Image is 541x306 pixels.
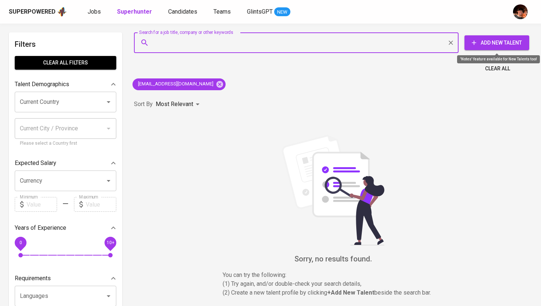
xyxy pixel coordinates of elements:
[88,7,102,17] a: Jobs
[278,135,388,245] img: file_searching.svg
[156,98,202,111] div: Most Relevant
[446,38,456,48] button: Clear
[482,62,513,75] button: Clear All
[247,8,273,15] span: GlintsGPT
[223,271,443,279] p: You can try the following :
[103,97,114,107] button: Open
[15,271,116,286] div: Requirements
[156,100,193,109] p: Most Relevant
[15,80,69,89] p: Talent Demographics
[88,8,101,15] span: Jobs
[57,6,67,17] img: app logo
[213,7,232,17] a: Teams
[15,159,56,168] p: Expected Salary
[134,253,532,265] h6: Sorry, no results found.
[15,274,51,283] p: Requirements
[223,279,443,288] p: (1) Try again, and/or double-check your search details,
[15,77,116,92] div: Talent Demographics
[15,38,116,50] h6: Filters
[223,288,443,297] p: (2) Create a new talent profile by clicking beside the search bar.
[103,176,114,186] button: Open
[117,7,153,17] a: Superhunter
[21,58,110,67] span: Clear All filters
[464,35,529,50] button: Add New Talent
[168,7,199,17] a: Candidates
[15,56,116,70] button: Clear All filters
[134,100,153,109] p: Sort By
[274,8,290,16] span: NEW
[26,197,57,212] input: Value
[20,140,111,147] p: Please select a Country first
[470,38,523,48] span: Add New Talent
[106,240,114,245] span: 10+
[132,78,226,90] div: [EMAIL_ADDRESS][DOMAIN_NAME]
[485,64,510,73] span: Clear All
[247,7,290,17] a: GlintsGPT NEW
[19,240,22,245] span: 0
[103,291,114,301] button: Open
[9,8,56,16] div: Superpowered
[15,221,116,235] div: Years of Experience
[132,81,218,88] span: [EMAIL_ADDRESS][DOMAIN_NAME]
[327,289,374,296] b: + Add New Talent
[15,156,116,170] div: Expected Salary
[9,6,67,17] a: Superpoweredapp logo
[15,224,66,232] p: Years of Experience
[117,8,152,15] b: Superhunter
[168,8,197,15] span: Candidates
[213,8,231,15] span: Teams
[513,4,528,19] img: diemas@glints.com
[86,197,116,212] input: Value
